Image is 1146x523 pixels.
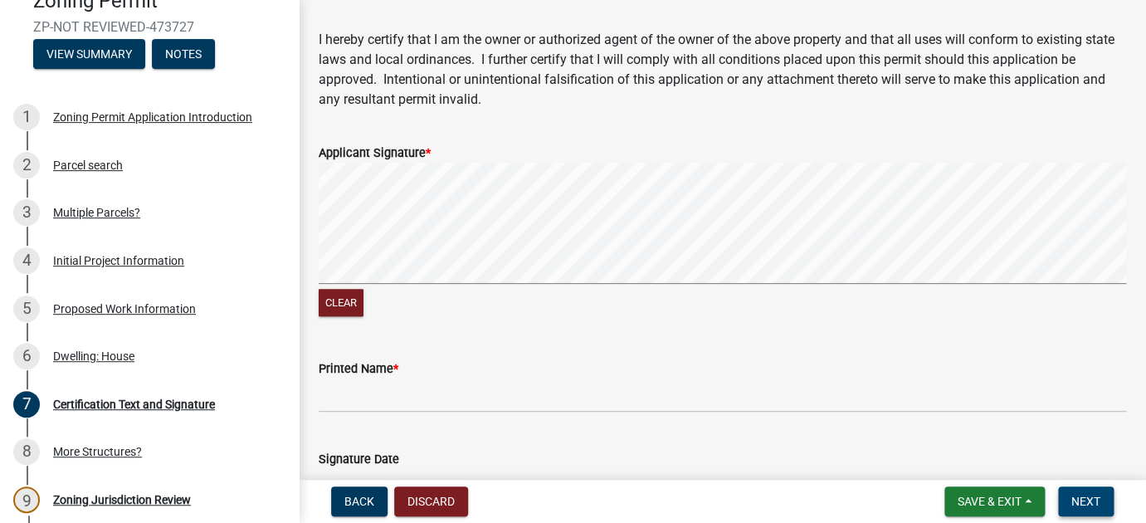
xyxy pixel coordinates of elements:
button: Save & Exit [944,486,1045,516]
div: 1 [13,104,40,130]
label: Printed Name [319,364,398,375]
div: More Structures? [53,446,142,457]
div: Parcel search [53,159,123,171]
div: 6 [13,343,40,369]
div: Initial Project Information [53,255,184,266]
div: Dwelling: House [53,350,134,362]
button: Notes [152,39,215,69]
span: Back [344,495,374,508]
wm-modal-confirm: Summary [33,49,145,62]
wm-modal-confirm: Notes [152,49,215,62]
span: Next [1071,495,1100,508]
button: Clear [319,289,363,316]
label: Signature Date [319,454,399,466]
span: ZP-NOT REVIEWED-473727 [33,19,266,35]
div: 8 [13,438,40,465]
button: Back [331,486,388,516]
p: I hereby certify that I am the owner or authorized agent of the owner of the above property and t... [319,30,1126,110]
div: Certification Text and Signature [53,398,215,410]
div: 4 [13,247,40,274]
div: 7 [13,391,40,418]
div: 9 [13,486,40,513]
label: Applicant Signature [319,148,431,159]
div: 3 [13,199,40,226]
button: View Summary [33,39,145,69]
button: Discard [394,486,468,516]
div: Zoning Jurisdiction Review [53,494,191,506]
div: Multiple Parcels? [53,207,140,218]
button: Next [1058,486,1114,516]
div: 5 [13,296,40,322]
div: Zoning Permit Application Introduction [53,111,252,123]
div: Proposed Work Information [53,303,196,315]
div: 2 [13,152,40,178]
span: Save & Exit [958,495,1022,508]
